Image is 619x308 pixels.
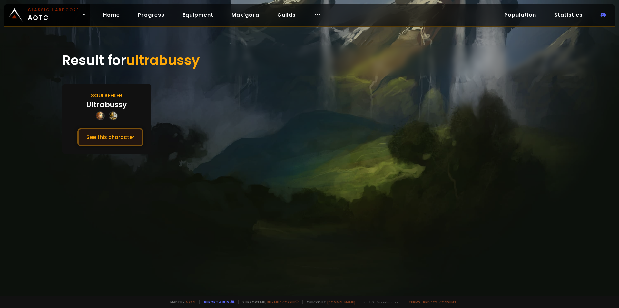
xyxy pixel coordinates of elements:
a: a fan [186,300,195,304]
a: Terms [408,300,420,304]
a: Progress [133,8,170,22]
div: Soulseeker [91,91,122,99]
small: Classic Hardcore [28,7,79,13]
a: Mak'gora [226,8,264,22]
a: Guilds [272,8,301,22]
span: Support me, [238,300,299,304]
span: ultrabussy [126,51,200,70]
a: Home [98,8,125,22]
a: Classic HardcoreAOTC [4,4,90,26]
span: Checkout [302,300,355,304]
div: Result for [62,45,557,76]
span: AOTC [28,7,79,23]
a: Privacy [423,300,437,304]
a: Statistics [549,8,588,22]
a: [DOMAIN_NAME] [327,300,355,304]
div: Ultrabussy [86,99,127,110]
span: v. d752d5 - production [359,300,398,304]
button: See this character [77,128,143,146]
a: Report a bug [204,300,229,304]
a: Population [499,8,541,22]
a: Equipment [177,8,219,22]
a: Consent [439,300,457,304]
a: Buy me a coffee [267,300,299,304]
span: Made by [166,300,195,304]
